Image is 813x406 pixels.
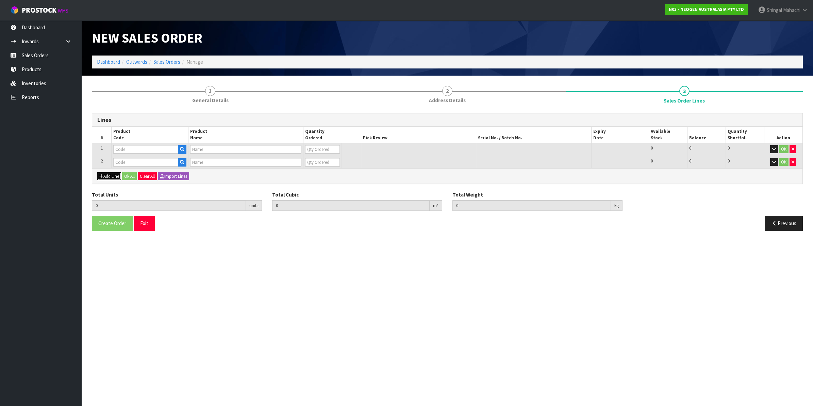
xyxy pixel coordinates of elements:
th: Balance [687,127,726,143]
span: 1 [101,145,103,151]
span: General Details [192,97,229,104]
small: WMS [58,7,68,14]
th: # [92,127,111,143]
button: Add Line [97,172,121,181]
button: OK [779,158,789,166]
div: kg [611,200,623,211]
input: Code [113,145,178,154]
label: Total Units [92,191,118,198]
span: Shingai [767,7,782,13]
input: Name [190,158,302,167]
th: Product Name [188,127,303,143]
button: Exit [134,216,155,231]
button: Clear All [138,172,157,181]
a: Sales Orders [153,59,180,65]
input: Qty Ordered [305,145,340,154]
button: Create Order [92,216,133,231]
strong: N03 - NEOGEN AUSTRALASIA PTY LTD [669,6,744,12]
button: Previous [765,216,803,231]
span: Create Order [98,220,126,227]
h3: Lines [97,117,797,123]
span: Manage [186,59,203,65]
th: Expiry Date [591,127,649,143]
th: Pick Review [361,127,476,143]
a: Dashboard [97,59,120,65]
label: Total Weight [452,191,483,198]
th: Quantity Shortfall [726,127,764,143]
span: 0 [651,158,653,164]
th: Serial No. / Batch No. [476,127,592,143]
span: Sales Order Lines [664,97,705,104]
input: Qty Ordered [305,158,340,167]
img: cube-alt.png [10,6,19,14]
input: Total Units [92,200,246,211]
span: 0 [651,145,653,151]
span: 1 [205,86,215,96]
th: Action [764,127,802,143]
a: Outwards [126,59,147,65]
input: Code [113,158,178,167]
button: OK [779,145,789,153]
span: New Sales Order [92,29,202,46]
button: Ok All [122,172,137,181]
span: 0 [728,145,730,151]
span: 2 [101,158,103,164]
input: Total Weight [452,200,611,211]
span: 0 [689,145,691,151]
span: Address Details [429,97,466,104]
div: m³ [430,200,442,211]
th: Quantity Ordered [303,127,361,143]
th: Product Code [111,127,188,143]
label: Total Cubic [272,191,299,198]
span: ProStock [22,6,56,15]
input: Total Cubic [272,200,430,211]
th: Available Stock [649,127,687,143]
span: 2 [442,86,452,96]
span: Sales Order Lines [92,108,803,236]
span: Mahachi [783,7,800,13]
input: Name [190,145,302,154]
div: units [246,200,262,211]
span: 0 [689,158,691,164]
button: Import Lines [158,172,189,181]
span: 3 [679,86,690,96]
span: 0 [728,158,730,164]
